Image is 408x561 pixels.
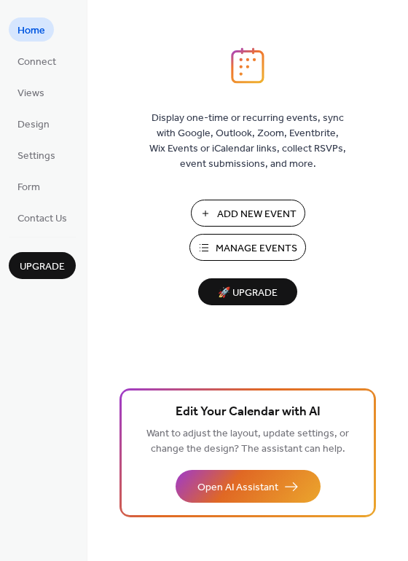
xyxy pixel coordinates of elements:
[17,55,56,70] span: Connect
[20,259,65,275] span: Upgrade
[17,86,44,101] span: Views
[217,207,297,222] span: Add New Event
[198,278,297,305] button: 🚀 Upgrade
[9,49,65,73] a: Connect
[17,149,55,164] span: Settings
[149,111,346,172] span: Display one-time or recurring events, sync with Google, Outlook, Zoom, Eventbrite, Wix Events or ...
[9,143,64,167] a: Settings
[9,111,58,136] a: Design
[9,252,76,279] button: Upgrade
[216,241,297,256] span: Manage Events
[9,17,54,42] a: Home
[146,424,349,459] span: Want to adjust the layout, update settings, or change the design? The assistant can help.
[207,283,289,303] span: 🚀 Upgrade
[9,205,76,229] a: Contact Us
[176,470,321,503] button: Open AI Assistant
[191,200,305,227] button: Add New Event
[17,117,50,133] span: Design
[9,174,49,198] a: Form
[17,23,45,39] span: Home
[189,234,306,261] button: Manage Events
[231,47,264,84] img: logo_icon.svg
[17,180,40,195] span: Form
[197,480,278,495] span: Open AI Assistant
[17,211,67,227] span: Contact Us
[9,80,53,104] a: Views
[176,402,321,423] span: Edit Your Calendar with AI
